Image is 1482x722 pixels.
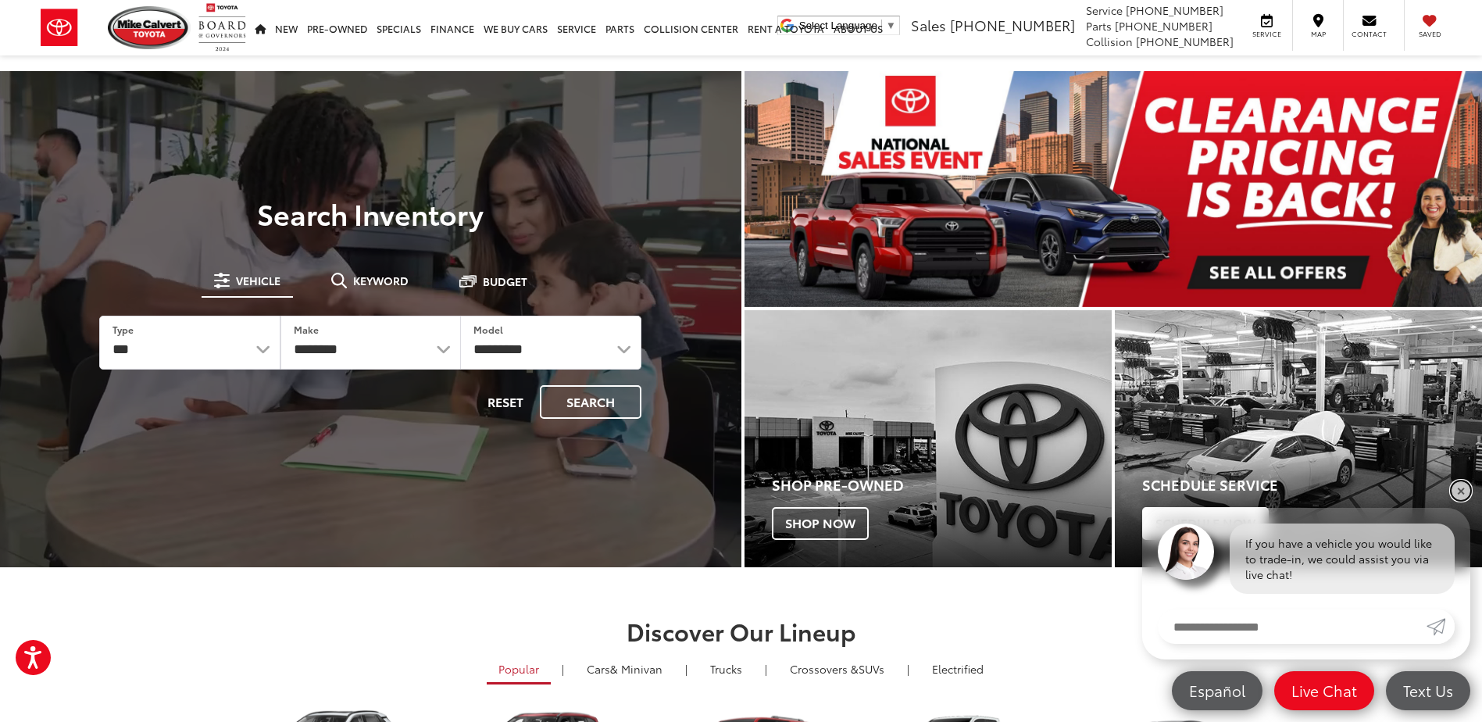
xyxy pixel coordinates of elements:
img: Agent profile photo [1158,524,1214,580]
h2: Discover Our Lineup [191,618,1292,644]
a: SUVs [778,656,896,682]
input: Enter your message [1158,609,1427,644]
span: [PHONE_NUMBER] [1136,34,1234,49]
h4: Shop Pre-Owned [772,477,1112,493]
a: Schedule Service Schedule Now [1115,310,1482,567]
span: Vehicle [236,275,280,286]
button: Search [540,385,641,419]
a: Cars [575,656,674,682]
span: Contact [1352,29,1387,39]
span: [PHONE_NUMBER] [1115,18,1212,34]
li: | [903,661,913,677]
span: Shop Now [772,507,869,540]
label: Model [473,323,503,336]
span: Service [1086,2,1123,18]
li: | [761,661,771,677]
h3: Search Inventory [66,198,676,229]
a: Submit [1427,609,1455,644]
span: Parts [1086,18,1112,34]
span: Crossovers & [790,661,859,677]
a: Popular [487,656,551,684]
a: Shop Pre-Owned Shop Now [745,310,1112,567]
span: Budget [483,276,527,287]
a: Español [1172,671,1262,710]
label: Make [294,323,319,336]
li: | [681,661,691,677]
span: Collision [1086,34,1133,49]
div: Toyota [745,310,1112,567]
img: Mike Calvert Toyota [108,6,191,49]
span: & Minivan [610,661,662,677]
span: Keyword [353,275,409,286]
span: Español [1181,681,1253,700]
span: Live Chat [1284,681,1365,700]
span: Schedule Now [1142,507,1269,540]
h4: Schedule Service [1142,477,1482,493]
div: If you have a vehicle you would like to trade-in, we could assist you via live chat! [1230,524,1455,594]
span: ▼ [886,20,896,31]
span: Map [1301,29,1335,39]
a: Trucks [698,656,754,682]
a: Electrified [920,656,995,682]
span: Saved [1412,29,1447,39]
span: Text Us [1395,681,1461,700]
a: Live Chat [1274,671,1374,710]
a: Text Us [1386,671,1470,710]
button: Reset [474,385,537,419]
span: [PHONE_NUMBER] [1126,2,1223,18]
label: Type [112,323,134,336]
span: [PHONE_NUMBER] [950,15,1075,35]
li: | [558,661,568,677]
span: Sales [911,15,946,35]
span: Service [1249,29,1284,39]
